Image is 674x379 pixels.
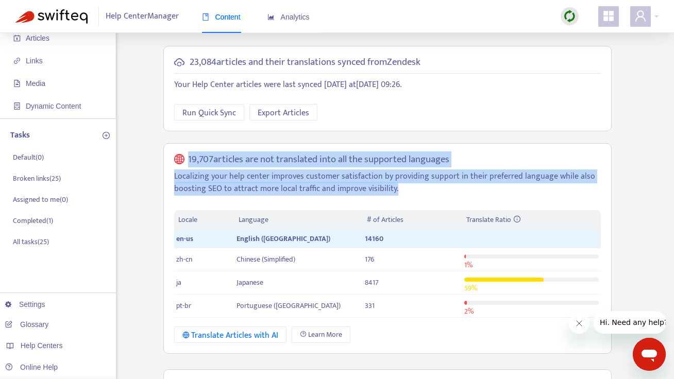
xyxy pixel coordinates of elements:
span: Dynamic Content [26,102,81,110]
span: book [202,13,209,21]
span: area-chart [267,13,275,21]
span: 176 [365,253,374,265]
span: zh-cn [176,253,192,265]
p: Your Help Center articles were last synced [DATE] at [DATE] 09:26 . [174,79,601,91]
th: Language [234,210,362,230]
span: Export Articles [258,107,309,119]
span: file-image [13,80,21,87]
span: en-us [176,233,193,245]
span: Media [26,79,45,88]
iframe: 会社からのメッセージ [594,311,666,334]
span: Links [26,57,43,65]
span: link [13,57,21,64]
span: Portuguese ([GEOGRAPHIC_DATA]) [237,300,341,312]
span: pt-br [176,300,191,312]
img: sync.dc5367851b00ba804db3.png [563,10,576,23]
a: Settings [5,300,45,308]
span: plus-circle [103,132,110,139]
span: Japanese [237,277,263,288]
a: Learn More [292,326,350,343]
p: Completed ( 1 ) [13,215,53,226]
span: cloud-sync [174,57,184,67]
iframe: メッセージを閉じる [569,313,589,334]
p: Broken links ( 25 ) [13,173,61,184]
h5: 23,084 articles and their translations synced from Zendesk [190,57,420,68]
span: appstore [602,10,615,22]
span: account-book [13,35,21,42]
span: Help Center Manager [106,7,179,26]
div: Translate Ratio [466,214,596,226]
button: Run Quick Sync [174,104,244,120]
a: Glossary [5,320,48,329]
span: 14160 [365,233,383,245]
p: Tasks [10,129,30,142]
th: # of Articles [363,210,462,230]
span: English ([GEOGRAPHIC_DATA]) [237,233,330,245]
a: Online Help [5,363,58,371]
span: 331 [365,300,375,312]
span: Run Quick Sync [182,107,236,119]
iframe: メッセージングウィンドウを開くボタン [633,338,666,371]
span: Articles [26,34,49,42]
span: Help Centers [21,341,63,350]
span: Hi. Need any help? [6,7,74,15]
button: Translate Articles with AI [174,326,287,343]
p: Default ( 0 ) [13,152,44,163]
span: 2 % [464,305,474,317]
div: Translate Articles with AI [182,329,279,342]
span: Learn More [308,329,342,340]
h5: 19,707 articles are not translated into all the supported languages [188,154,449,166]
p: All tasks ( 25 ) [13,236,49,247]
span: global [174,154,184,166]
span: 1 % [464,259,473,271]
span: Content [202,13,241,21]
th: Locale [174,210,235,230]
span: Chinese (Simplified) [237,253,295,265]
img: Swifteq [15,9,88,24]
button: Export Articles [249,104,317,120]
span: 8417 [365,277,379,288]
span: Analytics [267,13,310,21]
span: user [634,10,647,22]
p: Localizing your help center improves customer satisfaction by providing support in their preferre... [174,170,601,195]
span: 59 % [464,282,477,294]
span: ja [176,277,181,288]
span: container [13,102,21,110]
p: Assigned to me ( 0 ) [13,194,68,205]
